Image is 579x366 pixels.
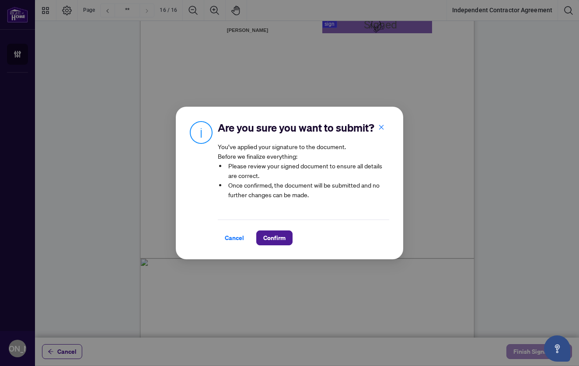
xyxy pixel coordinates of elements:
[227,161,389,180] li: Please review your signed document to ensure all details are correct.
[218,142,389,206] article: You’ve applied your signature to the document. Before we finalize everything:
[544,335,570,362] button: Open asap
[256,230,293,245] button: Confirm
[378,124,384,130] span: close
[225,231,244,245] span: Cancel
[263,231,286,245] span: Confirm
[218,230,251,245] button: Cancel
[190,121,213,144] img: Info Icon
[218,121,389,135] h2: Are you sure you want to submit?
[227,180,389,199] li: Once confirmed, the document will be submitted and no further changes can be made.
